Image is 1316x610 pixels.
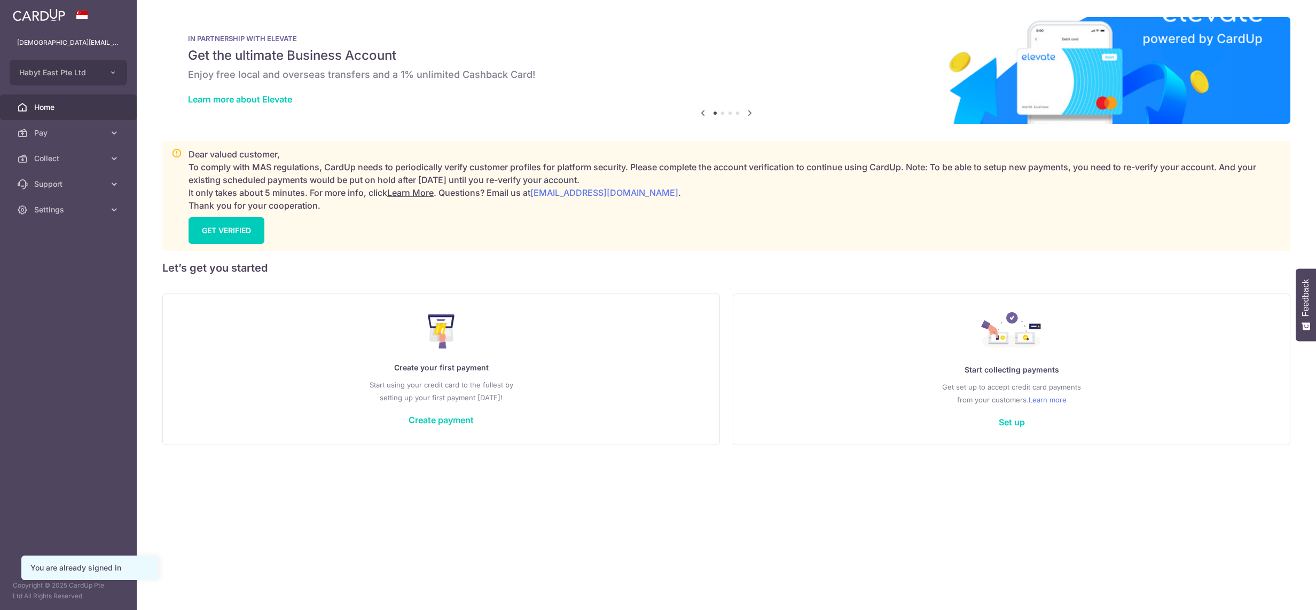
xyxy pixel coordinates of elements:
[10,60,127,85] button: Habyt East Pte Ltd
[409,415,474,425] a: Create payment
[17,37,120,48] p: [DEMOGRAPHIC_DATA][EMAIL_ADDRESS][DOMAIN_NAME]
[13,9,65,21] img: CardUp
[188,94,292,105] a: Learn more about Elevate
[34,204,105,215] span: Settings
[162,259,1290,276] h5: Let’s get you started
[189,217,264,244] a: GET VERIFIED
[188,34,1265,43] p: IN PARTNERSHIP WITH ELEVATE
[184,378,698,404] p: Start using your credit card to the fullest by setting up your first payment [DATE]!
[387,187,434,198] a: Learn More
[428,314,455,348] img: Make Payment
[30,563,149,573] div: You are already signed in
[19,67,98,78] span: Habyt East Pte Ltd
[999,417,1025,427] a: Set up
[1029,393,1067,406] a: Learn more
[184,361,698,374] p: Create your first payment
[34,102,105,113] span: Home
[1296,268,1316,341] button: Feedback - Show survey
[34,179,105,189] span: Support
[981,312,1042,351] img: Collect Payment
[34,128,105,138] span: Pay
[530,187,678,198] a: [EMAIL_ADDRESS][DOMAIN_NAME]
[162,17,1290,124] img: Renovation banner
[755,381,1268,406] p: Get set up to accept credit card payments from your customers.
[188,47,1265,64] h5: Get the ultimate Business Account
[34,153,105,164] span: Collect
[189,148,1281,212] p: Dear valued customer, To comply with MAS regulations, CardUp needs to periodically verify custome...
[755,363,1268,376] p: Start collecting payments
[188,68,1265,81] h6: Enjoy free local and overseas transfers and a 1% unlimited Cashback Card!
[1301,279,1311,316] span: Feedback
